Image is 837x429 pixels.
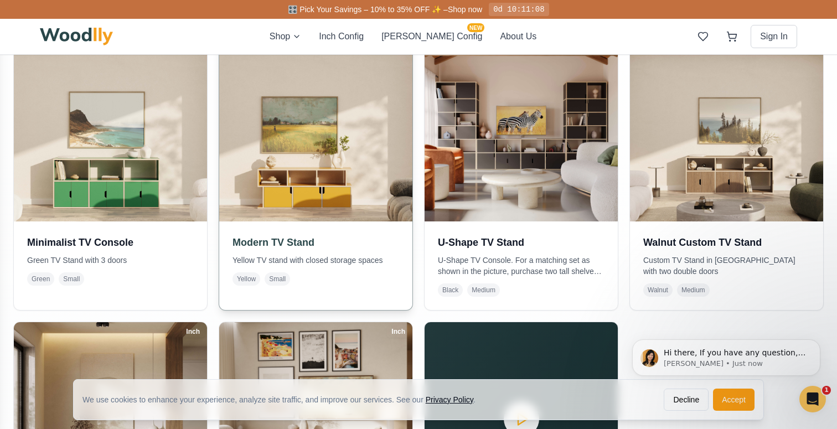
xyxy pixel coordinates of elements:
[14,28,207,221] img: Minimalist TV Console
[630,28,823,221] img: Walnut Custom TV Stand
[27,272,54,286] span: Green
[270,30,301,43] button: Shop
[448,5,482,14] a: Shop now
[643,255,810,277] p: Custom TV Stand in [GEOGRAPHIC_DATA] with two double doors
[386,325,410,338] div: Inch
[40,28,113,45] img: Woodlly
[799,386,826,412] iframe: Intercom live chat
[27,255,194,266] p: Green TV Stand with 3 doors
[232,272,260,286] span: Yellow
[664,389,709,411] button: Decline
[59,272,84,286] span: Small
[214,23,417,226] img: Modern TV Stand
[822,386,831,395] span: 1
[677,283,710,297] span: Medium
[438,283,463,297] span: Black
[713,389,755,411] button: Accept
[265,272,290,286] span: Small
[27,235,194,250] h3: Minimalist TV Console
[438,235,604,250] h3: U-Shape TV Stand
[751,25,797,48] button: Sign In
[232,235,399,250] h3: Modern TV Stand
[467,283,500,297] span: Medium
[616,316,837,399] iframe: Intercom notifications message
[426,395,473,404] a: Privacy Policy
[232,255,399,266] p: Yellow TV stand with closed storage spaces
[181,325,205,338] div: Inch
[288,5,447,14] span: 🎛️ Pick Your Savings – 10% to 35% OFF ✨ –
[467,23,484,32] span: NEW
[500,30,536,43] button: About Us
[425,28,618,221] img: U-Shape TV Stand
[643,235,810,250] h3: Walnut Custom TV Stand
[438,255,604,277] p: U-Shape TV Console. For a matching set as shown in the picture, purchase two tall shelves and one...
[643,283,673,297] span: Walnut
[82,394,484,405] div: We use cookies to enhance your experience, analyze site traffic, and improve our services. See our .
[381,30,482,43] button: [PERSON_NAME] ConfigNEW
[319,30,364,43] button: Inch Config
[489,3,549,16] div: 0d 10:11:08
